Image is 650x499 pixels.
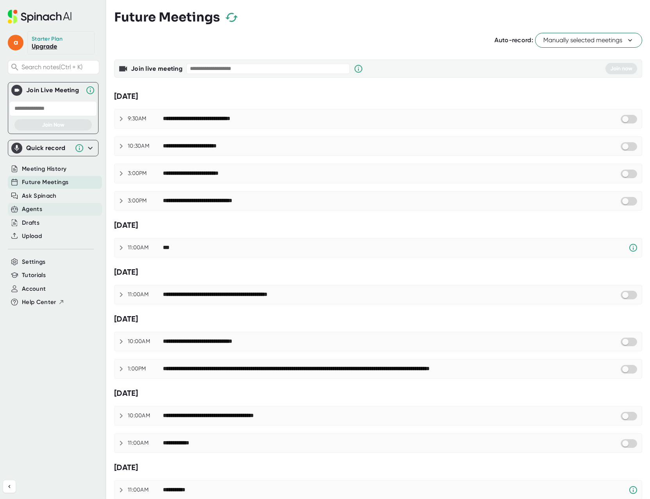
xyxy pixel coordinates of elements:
[14,119,92,131] button: Join Now
[610,65,632,72] span: Join now
[21,63,97,71] span: Search notes (Ctrl + K)
[26,86,82,94] div: Join Live Meeting
[3,480,16,493] button: Collapse sidebar
[128,197,163,204] div: 3:00PM
[128,244,163,251] div: 11:00AM
[22,284,46,293] button: Account
[114,463,642,472] div: [DATE]
[114,10,220,25] h3: Future Meetings
[32,36,63,43] div: Starter Plan
[128,170,163,177] div: 3:00PM
[128,115,163,122] div: 9:30AM
[128,440,163,447] div: 11:00AM
[629,485,638,495] svg: Spinach requires a video conference link.
[128,143,163,150] div: 10:30AM
[114,220,642,230] div: [DATE]
[114,314,642,324] div: [DATE]
[114,91,642,101] div: [DATE]
[22,298,64,307] button: Help Center
[605,63,637,74] button: Join now
[22,191,57,200] button: Ask Spinach
[32,43,57,50] a: Upgrade
[26,144,71,152] div: Quick record
[114,388,642,398] div: [DATE]
[11,82,95,98] div: Join Live MeetingJoin Live Meeting
[22,258,46,266] button: Settings
[128,365,163,372] div: 1:00PM
[131,65,183,72] b: Join live meeting
[22,178,68,187] button: Future Meetings
[13,86,21,94] img: Join Live Meeting
[11,140,95,156] div: Quick record
[22,232,42,241] button: Upload
[8,35,23,50] span: a
[128,338,163,345] div: 10:00AM
[535,33,642,48] button: Manually selected meetings
[22,271,46,280] button: Tutorials
[114,267,642,277] div: [DATE]
[128,291,163,298] div: 11:00AM
[629,243,638,252] svg: Spinach requires a video conference link.
[22,218,39,227] button: Drafts
[128,412,163,419] div: 10:00AM
[128,486,163,494] div: 11:00AM
[543,36,634,45] span: Manually selected meetings
[42,122,64,128] span: Join Now
[22,165,66,173] button: Meeting History
[22,205,42,214] button: Agents
[22,298,56,307] span: Help Center
[494,36,533,44] span: Auto-record:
